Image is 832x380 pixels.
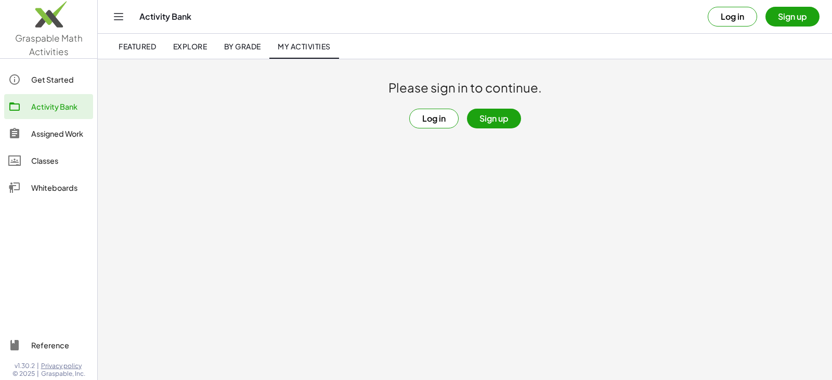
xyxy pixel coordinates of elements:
a: Privacy policy [41,362,85,370]
button: Log in [708,7,757,27]
span: | [37,370,39,378]
button: Sign up [765,7,820,27]
span: By Grade [224,42,261,51]
span: | [37,362,39,370]
div: Whiteboards [31,181,89,194]
a: Whiteboards [4,175,93,200]
div: Activity Bank [31,100,89,113]
a: Assigned Work [4,121,93,146]
span: Explore [173,42,207,51]
div: Get Started [31,73,89,86]
div: Reference [31,339,89,351]
span: Graspable, Inc. [41,370,85,378]
a: Reference [4,333,93,358]
h1: Please sign in to continue. [98,80,832,96]
a: Get Started [4,67,93,92]
span: Featured [119,42,156,51]
div: Classes [31,154,89,167]
button: Log in [409,109,459,128]
button: Toggle navigation [110,8,127,25]
a: Activity Bank [4,94,93,119]
span: Graspable Math Activities [15,32,83,57]
button: Sign up [467,109,521,128]
div: Assigned Work [31,127,89,140]
span: © 2025 [12,370,35,378]
span: v1.30.2 [15,362,35,370]
a: Classes [4,148,93,173]
span: My Activities [278,42,331,51]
